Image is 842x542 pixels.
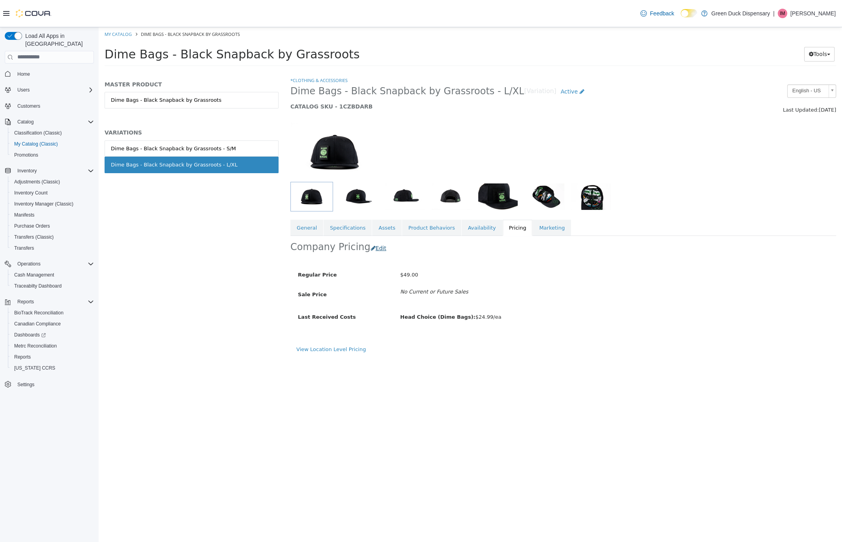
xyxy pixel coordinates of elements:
span: Adjustments (Classic) [14,179,60,185]
button: Tools [705,20,736,34]
span: Regular Price [199,245,238,250]
span: Users [14,85,94,95]
a: View Location Level Pricing [198,319,267,325]
a: Marketing [434,193,472,209]
nav: Complex example [5,65,94,411]
span: Transfers (Classic) [11,232,94,242]
span: Promotions [14,152,38,158]
button: Canadian Compliance [8,318,97,329]
h2: Company Pricing [192,214,272,226]
a: Availability [363,193,404,209]
a: Dime Bags - Black Snapback by Grassroots [6,65,180,81]
a: Product Behaviors [303,193,363,209]
a: Canadian Compliance [11,319,64,329]
a: English - US [689,57,737,71]
button: Operations [14,259,44,269]
button: Promotions [8,150,97,161]
button: Manifests [8,209,97,221]
span: Inventory Manager (Classic) [14,201,73,207]
span: My Catalog (Classic) [14,141,58,147]
a: [US_STATE] CCRS [11,363,58,373]
span: Cash Management [11,270,94,280]
small: [Variation] [425,61,457,67]
button: Operations [2,258,97,269]
button: Cash Management [8,269,97,280]
h5: VARIATIONS [6,102,180,109]
button: Settings [2,378,97,390]
span: Purchase Orders [11,221,94,231]
h5: CATALOG SKU - 1CZBDARB [192,76,598,83]
div: Dime Bags - Black Snapback by Grassroots - S/M [12,118,137,125]
img: Cova [16,9,51,17]
span: Washington CCRS [11,363,94,373]
span: Reports [11,352,94,362]
span: Traceabilty Dashboard [14,283,62,289]
button: [US_STATE] CCRS [8,363,97,374]
p: | [773,9,775,18]
span: Metrc Reconciliation [14,343,57,349]
span: Canadian Compliance [14,321,61,327]
span: Last Received Costs [199,287,257,293]
span: Reports [14,354,31,360]
p: Green Duck Dispensary [711,9,770,18]
button: Inventory Manager (Classic) [8,198,97,209]
span: Sale Price [199,264,228,270]
span: Dime Bags - Black Snapback by Grassroots - L/XL [192,58,425,70]
span: Inventory Count [14,190,48,196]
span: English - US [689,58,727,70]
a: Promotions [11,150,41,160]
button: Adjustments (Classic) [8,176,97,187]
span: Inventory Count [11,188,94,198]
a: Inventory Manager (Classic) [11,199,77,209]
button: Reports [14,297,37,307]
span: Reports [14,297,94,307]
a: My Catalog [6,4,33,10]
span: [US_STATE] CCRS [14,365,55,371]
span: My Catalog (Classic) [11,139,94,149]
a: Traceabilty Dashboard [11,281,65,291]
a: Transfers (Classic) [11,232,57,242]
button: Purchase Orders [8,221,97,232]
span: Reports [17,299,34,305]
span: Last Updated: [684,80,720,86]
a: Specifications [225,193,273,209]
span: Manifests [14,212,34,218]
a: Cash Management [11,270,57,280]
a: Settings [14,380,37,389]
button: Inventory [2,165,97,176]
button: Metrc Reconciliation [8,340,97,351]
span: Inventory [17,168,37,174]
button: Reports [8,351,97,363]
span: Classification (Classic) [14,130,62,136]
span: Feedback [650,9,674,17]
p: [PERSON_NAME] [790,9,836,18]
a: My Catalog (Classic) [11,139,61,149]
a: Adjustments (Classic) [11,177,63,187]
b: Head Choice (Dime Bags): [301,287,376,293]
span: Settings [17,381,34,388]
a: Home [14,69,33,79]
span: Load All Apps in [GEOGRAPHIC_DATA] [22,32,94,48]
a: Dashboards [8,329,97,340]
button: Inventory Count [8,187,97,198]
span: Transfers (Classic) [14,234,54,240]
a: Pricing [404,193,434,209]
a: Assets [273,193,303,209]
span: Operations [14,259,94,269]
a: BioTrack Reconciliation [11,308,67,318]
span: Dime Bags - Black Snapback by Grassroots [42,4,141,10]
span: Traceabilty Dashboard [11,281,94,291]
span: Dime Bags - Black Snapback by Grassroots [6,20,261,34]
a: Dashboards [11,330,49,340]
button: Classification (Classic) [8,127,97,138]
a: Classification (Classic) [11,128,65,138]
i: No Current or Future Sales [301,262,369,267]
span: Adjustments (Classic) [11,177,94,187]
a: General [192,193,225,209]
span: [DATE] [720,80,737,86]
span: Customers [17,103,40,109]
button: Users [14,85,33,95]
button: BioTrack Reconciliation [8,307,97,318]
button: Inventory [14,166,40,176]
